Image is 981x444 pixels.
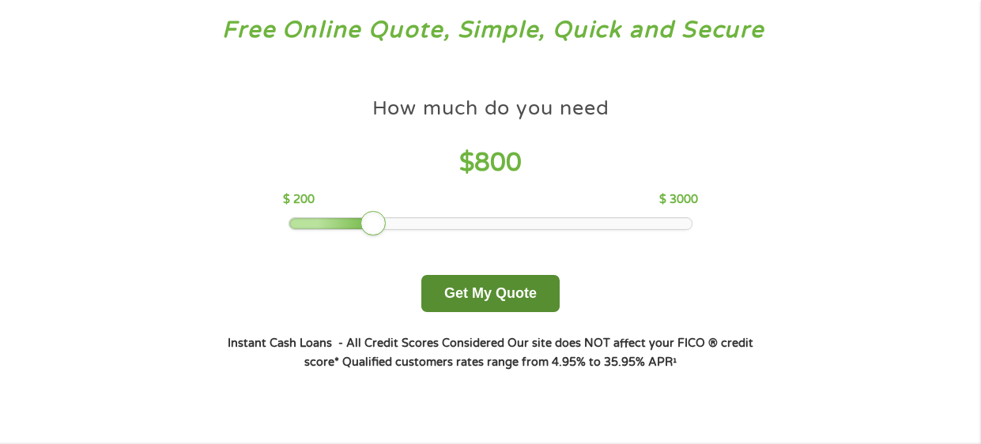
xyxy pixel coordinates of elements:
[372,96,609,122] h4: How much do you need
[228,337,504,350] strong: Instant Cash Loans - All Credit Scores Considered
[342,356,677,369] strong: Qualified customers rates range from 4.95% to 35.95% APR¹
[659,191,698,209] p: $ 3000
[421,275,560,312] button: Get My Quote
[304,337,753,369] strong: Our site does NOT affect your FICO ® credit score*
[46,16,936,45] h3: Free Online Quote, Simple, Quick and Secure
[474,148,522,178] span: 800
[283,147,698,179] h4: $
[283,191,315,209] p: $ 200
